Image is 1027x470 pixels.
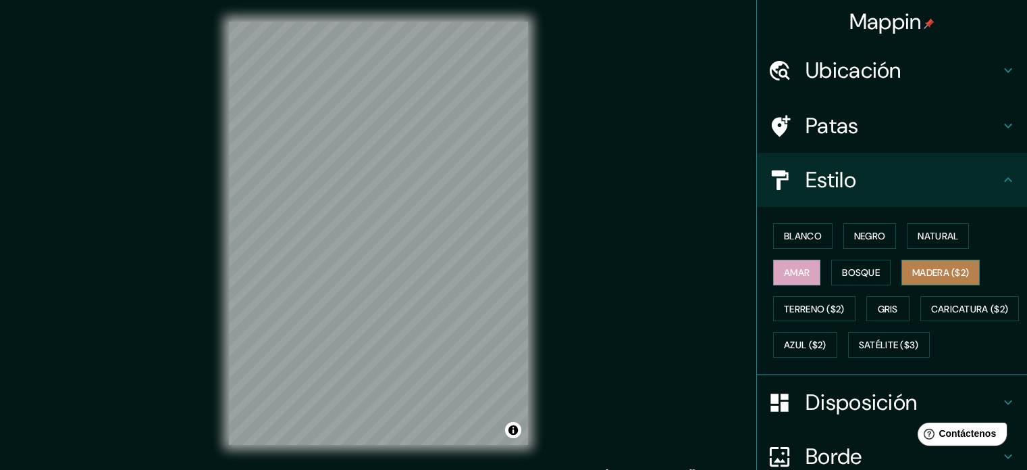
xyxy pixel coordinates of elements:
[784,266,810,279] font: Amar
[773,296,855,322] button: Terreno ($2)
[859,339,919,352] font: Satélite ($3)
[757,99,1027,153] div: Patas
[854,230,886,242] font: Negro
[931,303,1009,315] font: Caricatura ($2)
[806,56,901,85] font: Ubicación
[912,266,969,279] font: Madera ($2)
[773,223,833,249] button: Blanco
[784,339,826,352] font: Azul ($2)
[806,112,859,140] font: Patas
[907,417,1012,455] iframe: Lanzador de widgets de ayuda
[757,153,1027,207] div: Estilo
[848,332,930,358] button: Satélite ($3)
[907,223,969,249] button: Natural
[843,223,897,249] button: Negro
[920,296,1020,322] button: Caricatura ($2)
[878,303,898,315] font: Gris
[773,260,820,285] button: Amar
[901,260,980,285] button: Madera ($2)
[757,43,1027,97] div: Ubicación
[866,296,910,322] button: Gris
[229,22,528,445] canvas: Mapa
[806,166,856,194] font: Estilo
[924,18,934,29] img: pin-icon.png
[784,230,822,242] font: Blanco
[773,332,837,358] button: Azul ($2)
[849,7,922,36] font: Mappin
[831,260,891,285] button: Bosque
[842,266,880,279] font: Bosque
[757,375,1027,429] div: Disposición
[505,422,521,438] button: Activar o desactivar atribución
[806,388,917,417] font: Disposición
[918,230,958,242] font: Natural
[784,303,845,315] font: Terreno ($2)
